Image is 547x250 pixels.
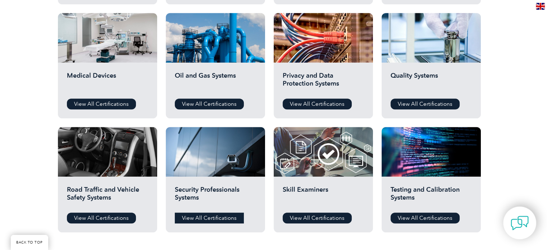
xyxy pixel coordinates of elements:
h2: Medical Devices [67,72,148,93]
h2: Quality Systems [391,72,472,93]
h2: Oil and Gas Systems [175,72,256,93]
h2: Testing and Calibration Systems [391,186,472,207]
a: BACK TO TOP [11,235,48,250]
a: View All Certifications [67,99,136,109]
a: View All Certifications [283,99,352,109]
img: en [536,3,545,10]
a: View All Certifications [391,99,460,109]
img: contact-chat.png [511,214,529,232]
a: View All Certifications [175,213,244,223]
h2: Road Traffic and Vehicle Safety Systems [67,186,148,207]
a: View All Certifications [175,99,244,109]
h2: Skill Examiners [283,186,364,207]
h2: Privacy and Data Protection Systems [283,72,364,93]
a: View All Certifications [391,213,460,223]
h2: Security Professionals Systems [175,186,256,207]
a: View All Certifications [67,213,136,223]
a: View All Certifications [283,213,352,223]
